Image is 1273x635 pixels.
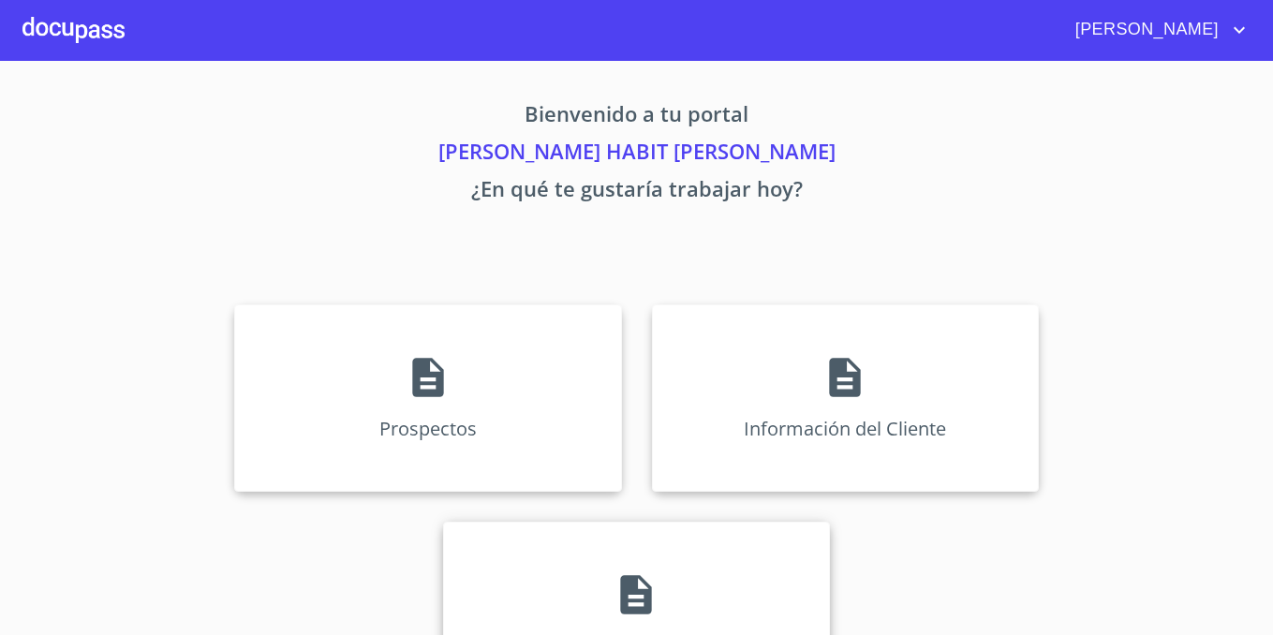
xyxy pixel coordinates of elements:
[1061,15,1228,45] span: [PERSON_NAME]
[379,416,477,441] p: Prospectos
[1061,15,1251,45] button: account of current user
[60,98,1214,136] p: Bienvenido a tu portal
[60,136,1214,173] p: [PERSON_NAME] HABIT [PERSON_NAME]
[744,416,946,441] p: Información del Cliente
[60,173,1214,211] p: ¿En qué te gustaría trabajar hoy?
